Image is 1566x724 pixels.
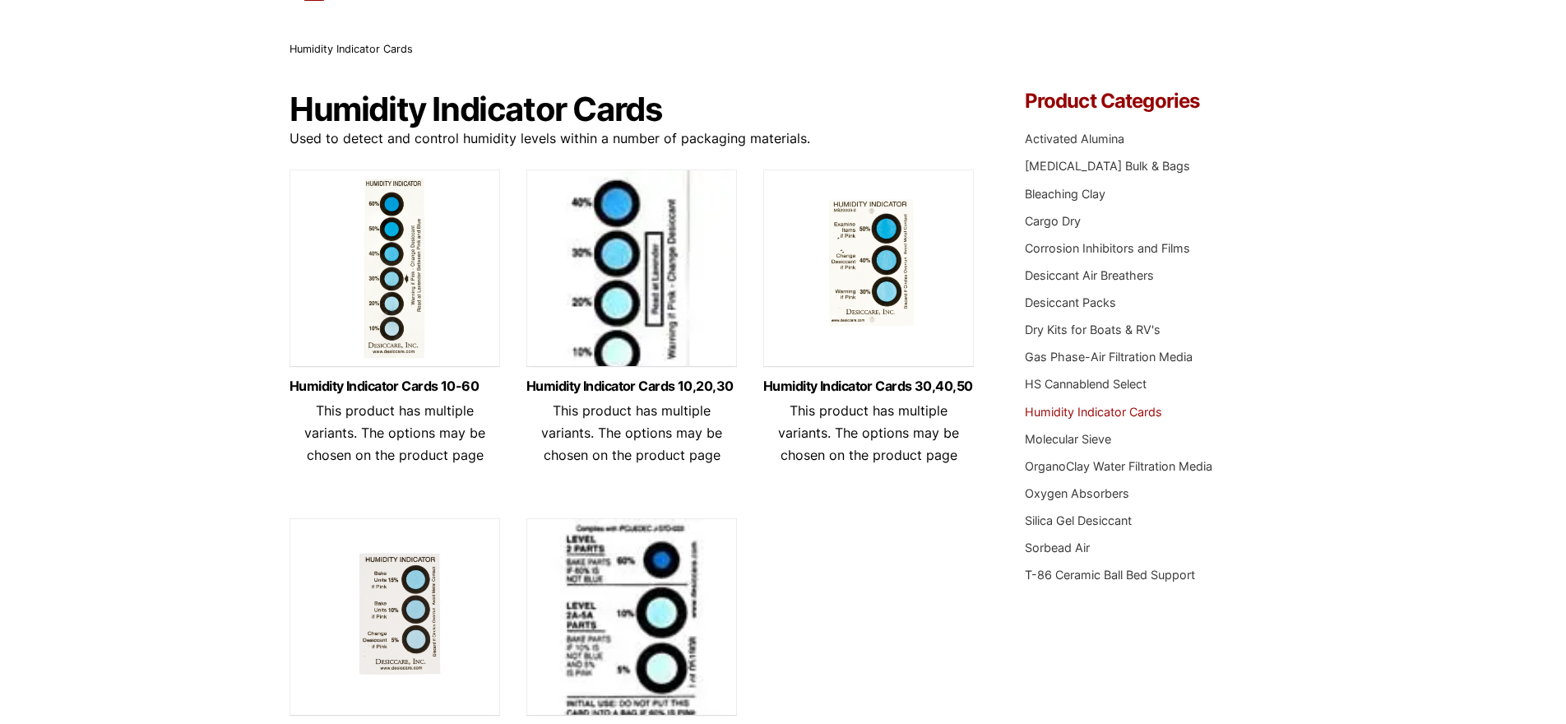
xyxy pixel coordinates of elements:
[1025,132,1124,146] a: Activated Alumina
[290,128,975,150] p: Used to detect and control humidity levels within a number of packaging materials.
[526,169,737,375] img: Humidity Indicator Cards 10,20,30
[1025,513,1132,527] a: Silica Gel Desiccant
[1025,268,1154,282] a: Desiccant Air Breathers
[1025,568,1195,582] a: T-86 Ceramic Ball Bed Support
[1025,323,1161,336] a: Dry Kits for Boats & RV's
[1025,214,1081,228] a: Cargo Dry
[541,402,722,463] span: This product has multiple variants. The options may be chosen on the product page
[1025,486,1129,500] a: Oxygen Absorbers
[526,379,737,393] a: Humidity Indicator Cards 10,20,30
[763,379,974,393] a: Humidity Indicator Cards 30,40,50
[1025,187,1105,201] a: Bleaching Clay
[1025,295,1116,309] a: Desiccant Packs
[1025,159,1190,173] a: [MEDICAL_DATA] Bulk & Bags
[1025,432,1111,446] a: Molecular Sieve
[1025,91,1276,111] h4: Product Categories
[304,402,485,463] span: This product has multiple variants. The options may be chosen on the product page
[1025,459,1212,473] a: OrganoClay Water Filtration Media
[290,91,975,128] h1: Humidity Indicator Cards
[526,518,737,724] img: Humidity Indicator Cards 5,10,60
[290,43,413,55] span: Humidity Indicator Cards
[1025,541,1090,555] a: Sorbead Air
[1025,405,1162,419] a: Humidity Indicator Cards
[1025,377,1147,391] a: HS Cannablend Select
[1025,241,1190,255] a: Corrosion Inhibitors and Films
[290,379,500,393] a: Humidity Indicator Cards 10-60
[1025,350,1193,364] a: Gas Phase-Air Filtration Media
[778,402,959,463] span: This product has multiple variants. The options may be chosen on the product page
